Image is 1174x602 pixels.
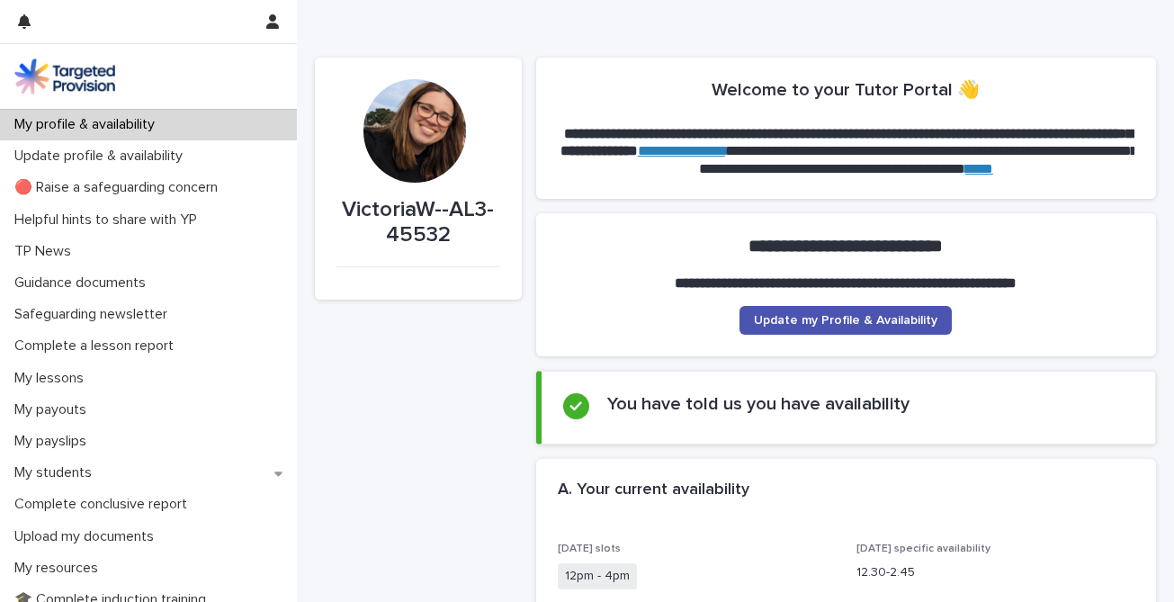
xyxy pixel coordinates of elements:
[336,197,500,249] p: VictoriaW--AL3-45532
[558,481,749,500] h2: A. Your current availability
[7,496,202,513] p: Complete conclusive report
[7,337,188,355] p: Complete a lesson report
[7,401,101,418] p: My payouts
[14,58,115,94] img: M5nRWzHhSzIhMunXDL62
[7,528,168,545] p: Upload my documents
[7,148,197,165] p: Update profile & availability
[558,544,621,554] span: [DATE] slots
[558,563,637,589] span: 12pm - 4pm
[7,179,232,196] p: 🔴 Raise a safeguarding concern
[739,306,952,335] a: Update my Profile & Availability
[7,274,160,292] p: Guidance documents
[7,433,101,450] p: My payslips
[7,306,182,323] p: Safeguarding newsletter
[754,314,937,327] span: Update my Profile & Availability
[712,79,980,101] h2: Welcome to your Tutor Portal 👋
[7,243,85,260] p: TP News
[856,563,1134,582] p: 12.30-2.45
[7,464,106,481] p: My students
[7,211,211,229] p: Helpful hints to share with YP
[856,544,990,554] span: [DATE] specific availability
[7,560,112,577] p: My resources
[607,393,910,415] h2: You have told us you have availability
[7,370,98,387] p: My lessons
[7,116,169,133] p: My profile & availability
